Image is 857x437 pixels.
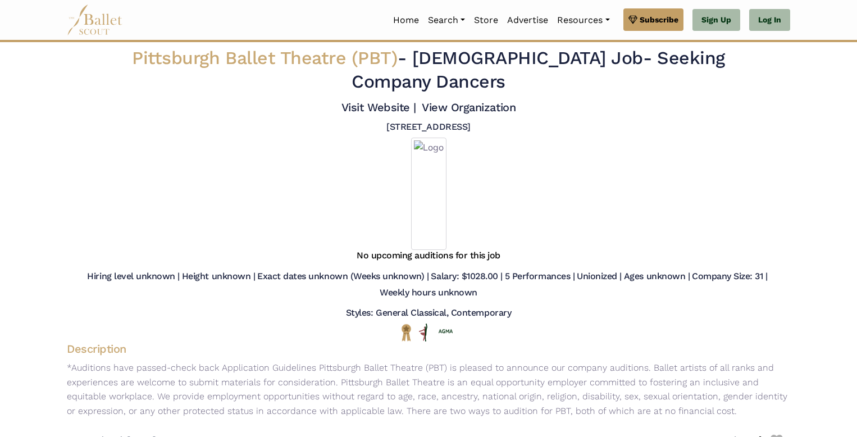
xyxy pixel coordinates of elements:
[341,101,416,114] a: Visit Website |
[129,47,728,93] h2: - - Seeking Company Dancers
[422,101,516,114] a: View Organization
[419,324,427,342] img: All
[389,8,423,32] a: Home
[58,342,799,356] h4: Description
[692,9,740,31] a: Sign Up
[58,361,799,418] p: *Auditions have passed-check back Application Guidelines Pittsburgh Ballet Theatre (PBT) is pleas...
[412,47,643,69] span: [DEMOGRAPHIC_DATA] Job
[380,287,477,299] h5: Weekly hours unknown
[357,250,500,262] h5: No upcoming auditions for this job
[257,271,428,283] h5: Exact dates unknown (Weeks unknown) |
[87,271,179,283] h5: Hiring level unknown |
[628,13,637,26] img: gem.svg
[577,271,622,283] h5: Unionized |
[749,9,790,31] a: Log In
[346,307,511,319] h5: Styles: General Classical, Contemporary
[182,271,255,283] h5: Height unknown |
[399,324,413,341] img: National
[431,271,502,283] h5: Salary: $1028.00 |
[469,8,503,32] a: Store
[132,47,398,69] span: Pittsburgh Ballet Theatre (PBT)
[692,271,767,283] h5: Company Size: 31 |
[623,8,683,31] a: Subscribe
[386,121,470,133] h5: [STREET_ADDRESS]
[411,138,446,250] img: Logo
[640,13,678,26] span: Subscribe
[503,8,553,32] a: Advertise
[505,271,575,283] h5: 5 Performances |
[439,329,453,334] img: Union
[423,8,469,32] a: Search
[624,271,690,283] h5: Ages unknown |
[553,8,614,32] a: Resources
